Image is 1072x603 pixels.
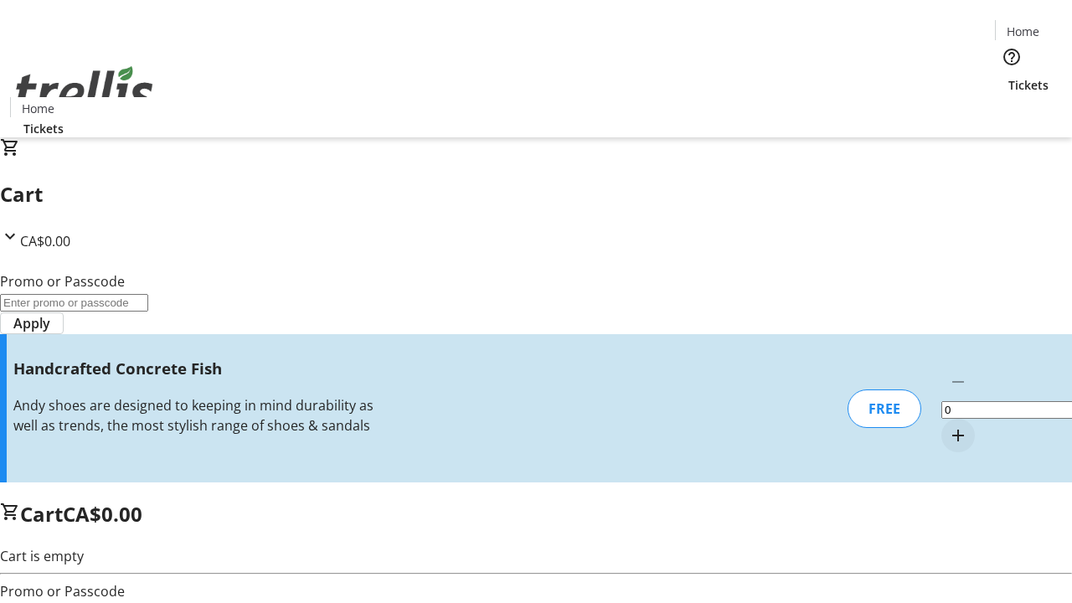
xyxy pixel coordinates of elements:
img: Orient E2E Organization aZUfWwGRsk's Logo [10,48,159,131]
div: FREE [848,389,921,428]
button: Help [995,40,1028,74]
span: Tickets [23,120,64,137]
a: Tickets [10,120,77,137]
a: Tickets [995,76,1062,94]
span: CA$0.00 [63,500,142,528]
h3: Handcrafted Concrete Fish [13,357,379,380]
span: Home [22,100,54,117]
span: Home [1007,23,1039,40]
button: Increment by one [941,419,975,452]
span: CA$0.00 [20,232,70,250]
a: Home [996,23,1049,40]
span: Apply [13,313,50,333]
span: Tickets [1008,76,1049,94]
button: Cart [995,94,1028,127]
a: Home [11,100,64,117]
div: Andy shoes are designed to keeping in mind durability as well as trends, the most stylish range o... [13,395,379,435]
